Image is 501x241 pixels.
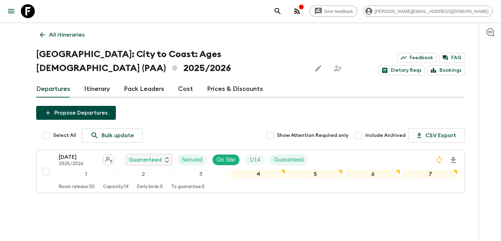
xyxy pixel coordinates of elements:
p: 1 / 14 [249,156,260,164]
a: Give feedback [310,6,357,17]
div: On Site [212,154,240,165]
div: 3 [174,170,228,179]
button: search adventures [271,4,285,18]
a: Pack Leaders [124,81,164,98]
span: Assign pack leader [103,156,114,162]
svg: Download Onboarding [449,156,458,164]
p: [DATE] [59,153,97,161]
div: 1 [59,170,113,179]
p: Early birds: 0 [137,184,163,190]
p: Guaranteed [274,156,304,164]
p: Room release: 30 [59,184,95,190]
div: Secured [177,154,207,165]
a: Cost [178,81,193,98]
a: FAQ [439,53,465,63]
p: Capacity: 14 [103,184,129,190]
button: Propose Departures [36,106,116,120]
a: Bulk update [82,128,143,143]
p: Secured [182,156,202,164]
p: To guarantee: 0 [171,184,205,190]
p: Guaranteed [129,156,162,164]
p: Bulk update [102,131,134,140]
p: All itineraries [49,31,85,39]
p: 2025/2026 [59,161,97,167]
a: Prices & Discounts [207,81,263,98]
button: CSV Export [408,128,465,143]
div: 4 [231,170,286,179]
p: On Site [217,156,235,164]
div: Trip Fill [245,154,264,165]
div: [PERSON_NAME][EMAIL_ADDRESS][DOMAIN_NAME] [363,6,493,17]
div: 7 [403,170,458,179]
span: Give feedback [320,9,357,14]
span: Show Attention Required only [277,132,349,139]
a: Itinerary [84,81,110,98]
button: menu [4,4,18,18]
a: Feedback [398,53,437,63]
h1: [GEOGRAPHIC_DATA]: City to Coast: Ages [DEMOGRAPHIC_DATA] (PAA) 2025/2026 [36,47,306,75]
a: Departures [36,81,70,98]
div: 2 [116,170,171,179]
svg: Sync Required - Changes detected [435,156,444,164]
span: Include Archived [365,132,406,139]
span: [PERSON_NAME][EMAIL_ADDRESS][DOMAIN_NAME] [371,9,492,14]
a: All itineraries [36,28,88,42]
a: Bookings [428,65,465,75]
a: Dietary Reqs [379,65,425,75]
span: Select All [53,132,76,139]
span: Share this itinerary [331,61,345,75]
div: 6 [345,170,400,179]
button: Edit this itinerary [311,61,325,75]
div: 5 [288,170,343,179]
button: [DATE]2025/2026Assign pack leaderGuaranteedSecuredOn SiteTrip FillGuaranteed1234567Room release:3... [36,150,465,193]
